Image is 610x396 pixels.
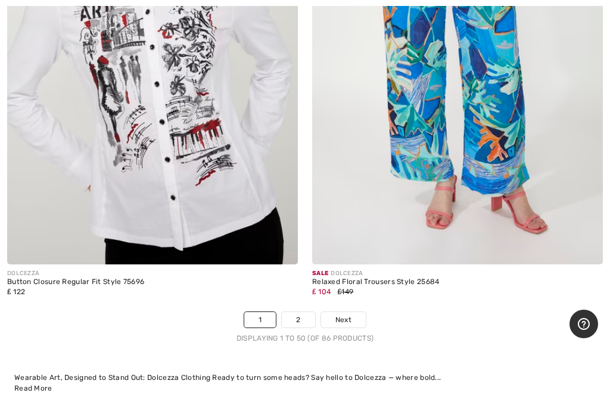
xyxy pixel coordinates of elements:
[14,384,52,392] span: Read More
[335,314,351,325] span: Next
[321,312,366,328] a: Next
[312,270,328,277] span: Sale
[312,269,603,278] div: DOLCEZZA
[312,288,331,296] span: ₤ 104
[338,288,354,296] span: ₤149
[312,278,603,286] div: Relaxed Floral Trousers Style 25684
[14,372,596,383] div: Wearable Art, Designed to Stand Out: Dolcezza Clothing Ready to turn some heads? Say hello to Dol...
[569,310,598,339] iframe: Opens a widget where you can find more information
[244,312,276,328] a: 1
[7,269,298,278] div: DOLCEZZA
[7,278,298,286] div: Button Closure Regular Fit Style 75696
[282,312,315,328] a: 2
[7,288,25,296] span: ₤ 122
